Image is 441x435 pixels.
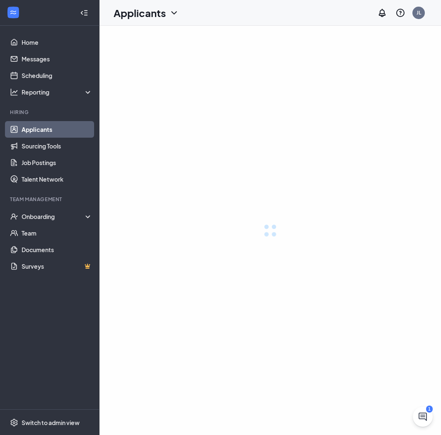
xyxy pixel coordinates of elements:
button: ChatActive [413,407,433,427]
div: Team Management [10,196,91,203]
svg: ChatActive [418,412,428,422]
a: Job Postings [22,154,92,171]
svg: Notifications [377,8,387,18]
a: Scheduling [22,67,92,84]
svg: Analysis [10,88,18,96]
a: Talent Network [22,171,92,187]
svg: Collapse [80,9,88,17]
svg: Settings [10,418,18,427]
div: Switch to admin view [22,418,80,427]
svg: WorkstreamLogo [9,8,17,17]
svg: QuestionInfo [395,8,405,18]
div: Onboarding [22,212,93,221]
svg: ChevronDown [169,8,179,18]
a: Team [22,225,92,241]
h1: Applicants [114,6,166,20]
div: 1 [426,406,433,413]
a: Home [22,34,92,51]
a: Documents [22,241,92,258]
div: Hiring [10,109,91,116]
div: Reporting [22,88,93,96]
a: Messages [22,51,92,67]
a: Sourcing Tools [22,138,92,154]
svg: UserCheck [10,212,18,221]
a: Applicants [22,121,92,138]
a: SurveysCrown [22,258,92,275]
div: JL [417,9,421,16]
